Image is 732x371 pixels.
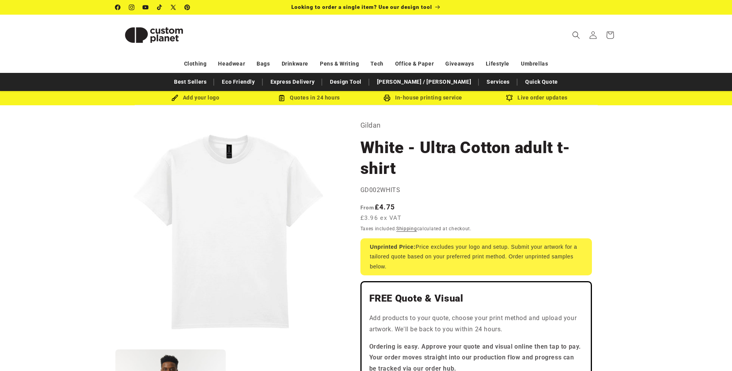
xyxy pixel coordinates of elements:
div: Add your logo [139,93,252,103]
a: Custom Planet [112,15,195,55]
a: Shipping [396,226,417,231]
a: [PERSON_NAME] / [PERSON_NAME] [373,75,475,89]
a: Headwear [218,57,245,71]
strong: £4.75 [360,203,395,211]
a: Eco Friendly [218,75,259,89]
div: In-house printing service [366,93,480,103]
h1: White - Ultra Cotton adult t-shirt [360,137,592,179]
a: Bags [257,57,270,71]
h2: FREE Quote & Visual [369,292,583,305]
a: Umbrellas [521,57,548,71]
img: Order updates [506,94,513,101]
a: Tech [370,57,383,71]
iframe: Chat Widget [603,288,732,371]
a: Design Tool [326,75,365,89]
div: Widget pro chat [603,288,732,371]
img: Brush Icon [171,94,178,101]
a: Lifestyle [486,57,509,71]
a: Express Delivery [267,75,319,89]
p: Add products to your quote, choose your print method and upload your artwork. We'll be back to yo... [369,313,583,335]
a: Giveaways [445,57,474,71]
summary: Search [568,27,585,44]
div: Price excludes your logo and setup. Submit your artwork for a tailored quote based on your prefer... [360,238,592,275]
div: Quotes in 24 hours [252,93,366,103]
a: Services [483,75,514,89]
span: From [360,204,375,211]
a: Clothing [184,57,207,71]
p: Gildan [360,119,592,132]
div: Taxes included. calculated at checkout. [360,225,592,233]
strong: Unprinted Price: [370,244,416,250]
img: In-house printing [384,94,391,101]
a: Pens & Writing [320,57,359,71]
div: Live order updates [480,93,594,103]
img: Custom Planet [115,18,193,52]
a: Drinkware [282,57,308,71]
span: £3.96 ex VAT [360,214,402,223]
span: GD002WHITS [360,186,401,194]
img: Order Updates Icon [278,94,285,101]
a: Quick Quote [521,75,562,89]
a: Best Sellers [170,75,210,89]
a: Office & Paper [395,57,434,71]
span: Looking to order a single item? Use our design tool [291,4,432,10]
